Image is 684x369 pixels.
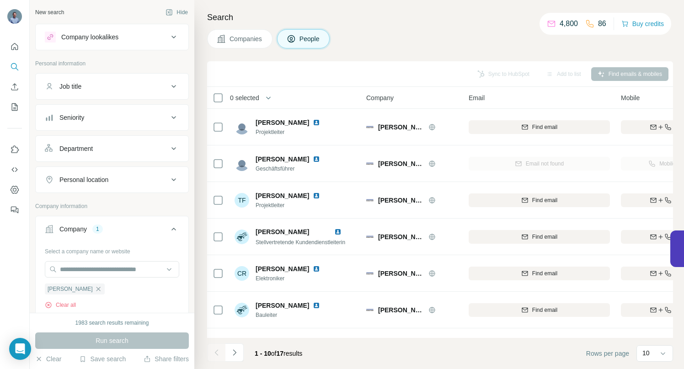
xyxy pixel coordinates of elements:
span: of [271,350,277,357]
span: [PERSON_NAME] [256,228,309,235]
span: [PERSON_NAME] [48,285,93,293]
img: Avatar [235,303,249,317]
span: 17 [277,350,284,357]
span: Projektleiter [256,201,324,209]
div: Company lookalikes [61,32,118,42]
img: LinkedIn logo [334,228,342,235]
button: Navigate to next page [225,343,244,362]
span: Find email [532,269,557,278]
span: Elektroniker [256,274,324,283]
div: TF [235,193,249,208]
p: 10 [642,348,650,358]
span: Bauleiter [256,311,324,319]
div: Job title [59,82,81,91]
button: Clear all [45,301,76,309]
span: results [255,350,302,357]
div: Select a company name or website [45,244,179,256]
span: Projektleiter [256,128,324,136]
span: [PERSON_NAME] [256,301,309,310]
span: Mobile [621,93,640,102]
p: Company information [35,202,189,210]
span: [PERSON_NAME] [256,264,309,273]
img: Avatar [235,230,249,244]
span: [PERSON_NAME] [378,123,424,132]
span: Find email [532,196,557,204]
button: Company lookalikes [36,26,188,48]
span: Stellvertretende Kundendienstleiterin [256,239,345,246]
span: 1 - 10 [255,350,271,357]
span: Geschäftsführer [256,165,324,173]
span: Company [366,93,394,102]
button: Search [7,59,22,75]
button: Enrich CSV [7,79,22,95]
button: Find email [469,230,610,244]
button: Personal location [36,169,188,191]
button: Use Surfe on LinkedIn [7,141,22,158]
button: Share filters [144,354,189,364]
p: 4,800 [560,18,578,29]
span: Find email [532,123,557,131]
span: Find email [532,233,557,241]
div: 1 [92,225,103,233]
p: 86 [598,18,606,29]
span: People [299,34,321,43]
div: Open Intercom Messenger [9,338,31,360]
span: [PERSON_NAME] [256,155,309,164]
img: Logo of Schubert [366,123,374,131]
button: Find email [469,120,610,134]
span: [PERSON_NAME] [378,269,424,278]
div: Company [59,225,87,234]
button: Save search [79,354,126,364]
img: Logo of Schubert [366,160,374,167]
span: [PERSON_NAME] [256,337,309,347]
h4: Search [207,11,673,24]
button: Quick start [7,38,22,55]
button: Buy credits [621,17,664,30]
img: LinkedIn logo [313,155,320,163]
span: Companies [230,34,263,43]
button: Hide [159,5,194,19]
span: [PERSON_NAME] [378,305,424,315]
p: Personal information [35,59,189,68]
span: [PERSON_NAME] [256,118,309,127]
button: Find email [469,267,610,280]
img: Logo of Schubert [366,306,374,314]
img: Avatar [7,9,22,24]
button: Dashboard [7,182,22,198]
div: Seniority [59,113,84,122]
span: Rows per page [586,349,629,358]
img: LinkedIn logo [313,265,320,273]
button: Job title [36,75,188,97]
img: LinkedIn logo [313,192,320,199]
div: Personal location [59,175,108,184]
button: Use Surfe API [7,161,22,178]
button: Feedback [7,202,22,218]
button: Company1 [36,218,188,244]
span: Find email [532,306,557,314]
button: Find email [469,303,610,317]
div: CR [235,266,249,281]
div: 1983 search results remaining [75,319,149,327]
span: [PERSON_NAME] [378,232,424,241]
button: Find email [469,193,610,207]
img: Logo of Schubert [366,233,374,241]
span: Email [469,93,485,102]
img: LinkedIn logo [313,119,320,126]
span: [PERSON_NAME] [378,159,424,168]
div: New search [35,8,64,16]
img: Logo of Schubert [366,197,374,204]
span: 0 selected [230,93,259,102]
img: Avatar [235,120,249,134]
button: Clear [35,354,61,364]
button: My lists [7,99,22,115]
button: Seniority [36,107,188,128]
span: [PERSON_NAME] [378,196,424,205]
div: Department [59,144,93,153]
img: Logo of Schubert [366,270,374,277]
img: Avatar [235,156,249,171]
img: LinkedIn logo [313,302,320,309]
span: [PERSON_NAME] [256,191,309,200]
button: Department [36,138,188,160]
